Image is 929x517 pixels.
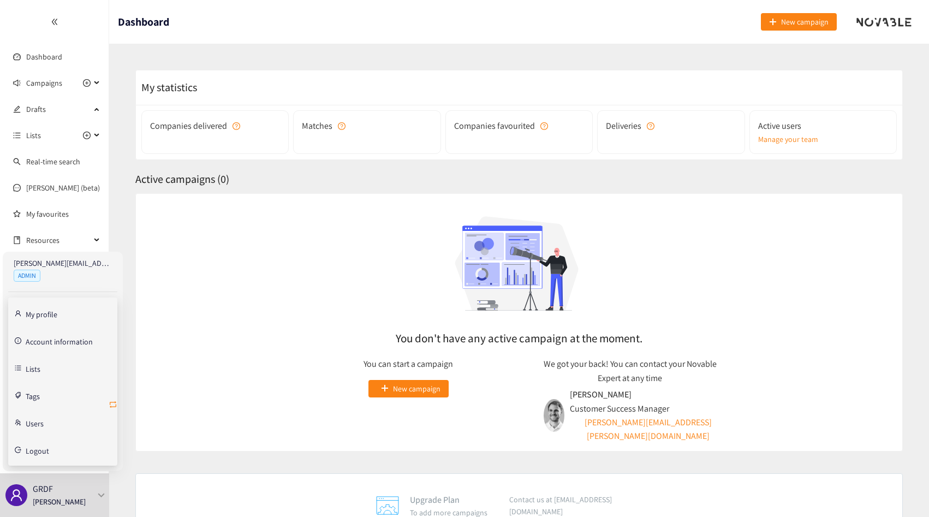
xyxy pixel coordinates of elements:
[393,383,440,395] span: New campaign
[874,465,929,517] iframe: Chat Widget
[758,133,888,145] a: Manage your team
[15,447,21,453] span: logout
[26,390,40,400] a: Tags
[540,122,548,130] span: question-circle
[13,105,21,113] span: edit
[338,122,346,130] span: question-circle
[26,336,93,346] a: Account information
[26,363,40,373] a: Lists
[585,417,712,442] a: [PERSON_NAME][EMAIL_ADDRESS][PERSON_NAME][DOMAIN_NAME]
[26,157,80,167] a: Real-time search
[26,203,100,225] a: My favourites
[26,418,44,427] a: Users
[150,119,227,133] span: Companies delivered
[570,402,669,415] p: Customer Success Manager
[758,119,801,133] span: Active users
[302,119,332,133] span: Matches
[570,388,632,401] p: [PERSON_NAME]
[51,18,58,26] span: double-left
[454,119,535,133] span: Companies favourited
[874,465,929,517] div: Widget de chat
[26,447,49,455] span: Logout
[381,384,389,393] span: plus
[83,132,91,139] span: plus-circle
[410,493,487,507] p: Upgrade Plan
[26,52,62,62] a: Dashboard
[136,80,197,94] span: My statistics
[26,124,41,146] span: Lists
[233,122,240,130] span: question-circle
[606,119,641,133] span: Deliveries
[533,357,727,384] p: We got your back! You can contact your Novable Expert at any time
[10,489,23,502] span: user
[769,18,777,27] span: plus
[14,270,40,282] span: ADMIN
[83,79,91,87] span: plus-circle
[761,13,837,31] button: plusNew campaign
[13,79,21,87] span: sound
[33,482,53,496] p: GRDF
[109,400,117,411] span: retweet
[109,396,117,414] button: retweet
[135,172,229,186] span: Active campaigns ( 0 )
[13,236,21,244] span: book
[14,257,112,269] p: [PERSON_NAME][EMAIL_ADDRESS][PERSON_NAME][DOMAIN_NAME]
[781,16,829,28] span: New campaign
[26,308,57,318] a: My profile
[26,98,91,120] span: Drafts
[26,229,91,251] span: Resources
[647,122,654,130] span: question-circle
[26,183,100,193] a: [PERSON_NAME] (beta)
[13,132,21,139] span: unordered-list
[33,496,86,508] p: [PERSON_NAME]
[368,380,449,397] button: plusNew campaign
[26,72,62,94] span: Campaigns
[544,399,564,432] img: Tibault.d2f811b2e0c7dc364443.jpg
[311,357,505,371] p: You can start a campaign
[396,329,642,347] h2: You don't have any active campaign at the moment.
